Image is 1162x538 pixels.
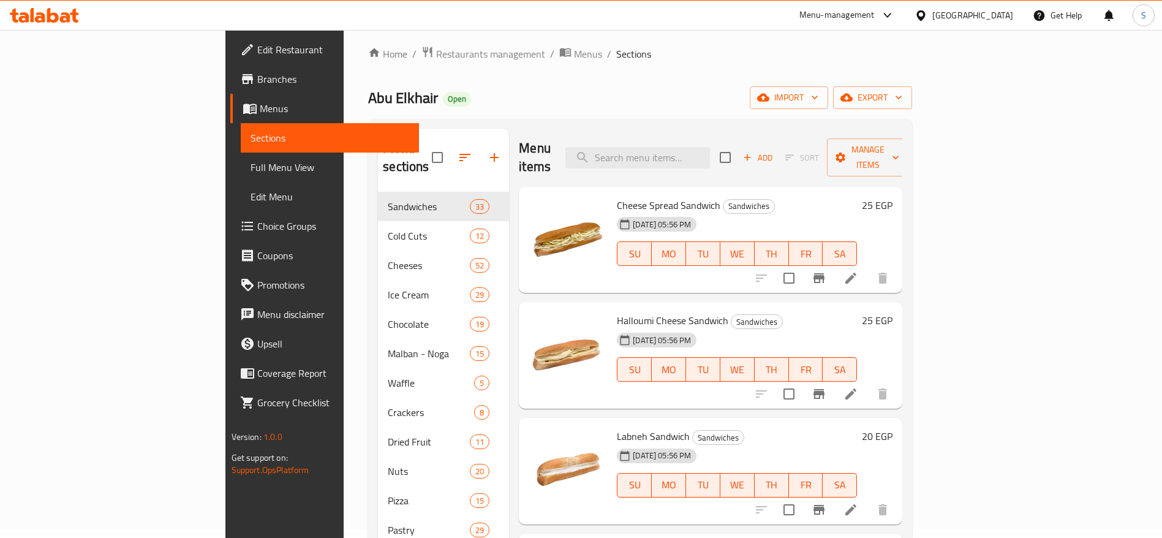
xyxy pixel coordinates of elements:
div: Crackers [388,405,474,420]
a: Full Menu View [241,153,420,182]
button: TU [686,473,720,498]
span: Sections [251,131,410,145]
span: Sort sections [450,143,480,172]
span: Select all sections [424,145,450,170]
div: Crackers8 [378,398,509,427]
button: SU [617,241,652,266]
button: Add section [480,143,509,172]
div: Cold Cuts [388,229,470,243]
span: Version: [232,429,262,445]
button: TH [755,357,789,382]
span: Select section [712,145,738,170]
a: Coupons [230,241,420,270]
button: FR [789,241,823,266]
a: Promotions [230,270,420,300]
span: Menus [574,47,602,61]
a: Menus [559,46,602,62]
span: 15 [470,348,489,360]
span: 5 [475,377,489,389]
span: S [1141,9,1146,22]
button: TU [686,357,720,382]
div: Waffle5 [378,368,509,398]
span: Get support on: [232,450,288,466]
input: search [565,147,710,169]
div: items [470,229,489,243]
button: MO [652,241,686,266]
img: Halloumi Cheese Sandwich [529,312,607,390]
span: SU [622,361,647,379]
span: MO [657,245,681,263]
a: Edit menu item [843,387,858,401]
span: TU [691,245,715,263]
span: SA [828,361,852,379]
span: Coupons [257,248,410,263]
span: 29 [470,525,489,536]
button: WE [720,473,755,498]
a: Edit menu item [843,502,858,517]
span: Chocolate [388,317,470,332]
a: Grocery Checklist [230,388,420,417]
div: items [470,523,489,537]
div: Sandwiches [723,199,775,214]
button: SU [617,473,652,498]
button: TU [686,241,720,266]
div: items [470,434,489,449]
h6: 20 EGP [862,428,892,445]
span: [DATE] 05:56 PM [628,219,696,230]
h6: 25 EGP [862,197,892,214]
span: [DATE] 05:56 PM [628,335,696,346]
a: Choice Groups [230,211,420,241]
span: Edit Menu [251,189,410,204]
span: WE [725,476,750,494]
a: Edit Restaurant [230,35,420,64]
span: Cheese Spread Sandwich [617,196,720,214]
span: Labneh Sandwich [617,427,690,445]
div: items [470,317,489,332]
div: Sandwiches33 [378,192,509,221]
div: items [470,258,489,273]
button: import [750,86,828,109]
span: 12 [470,230,489,242]
a: Sections [241,123,420,153]
a: Upsell [230,329,420,358]
span: Manage items [837,142,899,173]
a: Coverage Report [230,358,420,388]
button: TH [755,241,789,266]
span: FR [794,361,818,379]
span: FR [794,476,818,494]
button: SU [617,357,652,382]
span: Ice Cream [388,287,470,302]
span: Select section first [777,148,827,167]
button: MO [652,473,686,498]
button: SA [823,473,857,498]
span: Promotions [257,278,410,292]
div: [GEOGRAPHIC_DATA] [932,9,1013,22]
span: 8 [475,407,489,419]
span: Pastry [388,523,470,537]
button: SA [823,357,857,382]
a: Branches [230,64,420,94]
button: Branch-specific-item [804,495,834,525]
div: Sandwiches [692,430,744,445]
div: items [470,464,489,479]
div: items [470,346,489,361]
span: Upsell [257,336,410,351]
div: Sandwiches [731,314,783,329]
span: TH [760,245,784,263]
span: MO [657,476,681,494]
div: Malban - Noga [388,346,470,361]
span: 52 [470,260,489,271]
a: Edit menu item [843,271,858,286]
span: SU [622,245,647,263]
span: TH [760,476,784,494]
a: Menu disclaimer [230,300,420,329]
span: Open [443,94,471,104]
span: Edit Restaurant [257,42,410,57]
button: delete [868,263,897,293]
span: Select to update [776,265,802,291]
span: 11 [470,436,489,448]
div: Nuts20 [378,457,509,486]
div: Cold Cuts12 [378,221,509,251]
span: Waffle [388,376,474,390]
